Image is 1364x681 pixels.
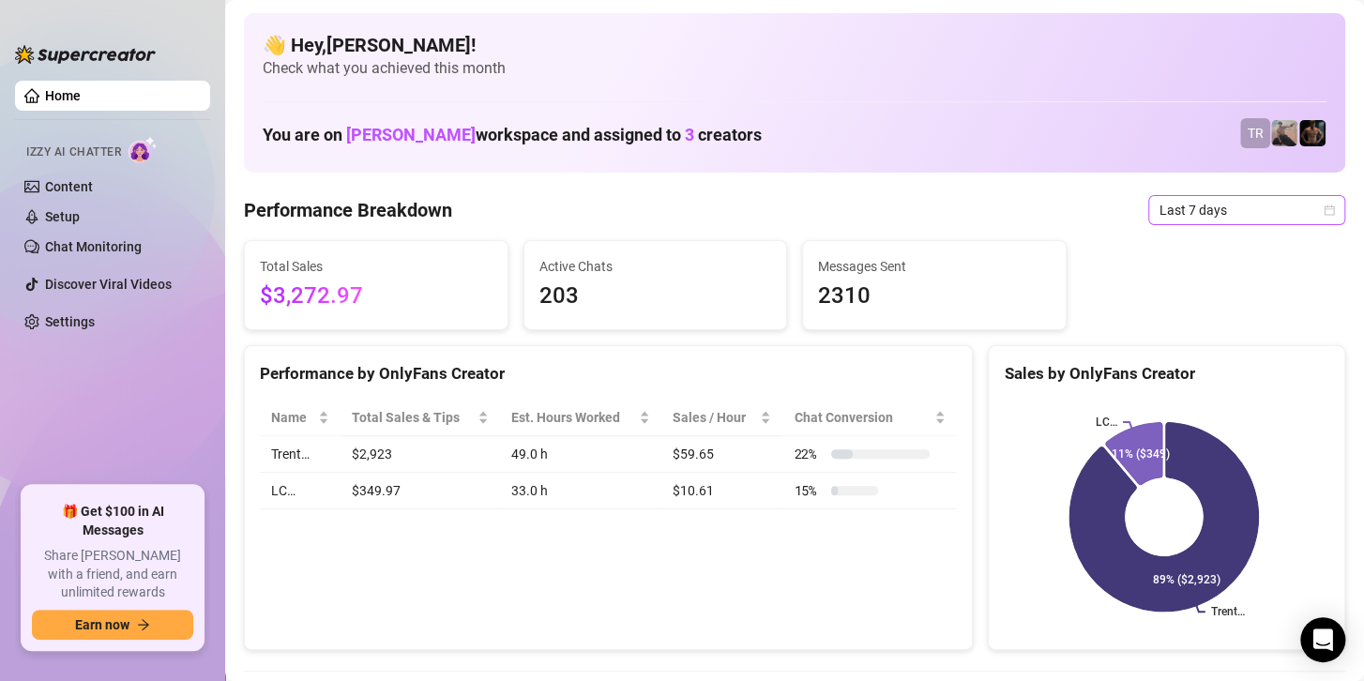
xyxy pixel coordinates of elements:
[260,256,493,277] span: Total Sales
[794,444,824,464] span: 22 %
[32,503,193,539] span: 🎁 Get $100 in AI Messages
[1271,120,1297,146] img: LC
[45,277,172,292] a: Discover Viral Videos
[15,45,156,64] img: logo-BBDzfeDw.svg
[1211,605,1245,618] text: Trent…
[341,473,500,509] td: $349.97
[782,400,957,436] th: Chat Conversion
[260,473,341,509] td: LC…
[260,400,341,436] th: Name
[1248,123,1264,144] span: TR
[45,239,142,254] a: Chat Monitoring
[260,436,341,473] td: Trent…
[661,400,783,436] th: Sales / Hour
[244,197,452,223] h4: Performance Breakdown
[260,361,957,386] div: Performance by OnlyFans Creator
[129,136,158,163] img: AI Chatter
[1004,361,1329,386] div: Sales by OnlyFans Creator
[263,125,762,145] h1: You are on workspace and assigned to creators
[137,618,150,631] span: arrow-right
[794,407,931,428] span: Chat Conversion
[685,125,694,144] span: 3
[263,58,1326,79] span: Check what you achieved this month
[346,125,476,144] span: [PERSON_NAME]
[1300,617,1345,662] div: Open Intercom Messenger
[341,400,500,436] th: Total Sales & Tips
[673,407,757,428] span: Sales / Hour
[45,314,95,329] a: Settings
[818,256,1051,277] span: Messages Sent
[32,610,193,640] button: Earn nowarrow-right
[45,209,80,224] a: Setup
[341,436,500,473] td: $2,923
[794,480,824,501] span: 15 %
[1324,204,1335,216] span: calendar
[818,279,1051,314] span: 2310
[500,436,661,473] td: 49.0 h
[45,88,81,103] a: Home
[260,279,493,314] span: $3,272.97
[271,407,314,428] span: Name
[661,473,783,509] td: $10.61
[263,32,1326,58] h4: 👋 Hey, [PERSON_NAME] !
[539,256,772,277] span: Active Chats
[500,473,661,509] td: 33.0 h
[26,144,121,161] span: Izzy AI Chatter
[661,436,783,473] td: $59.65
[511,407,635,428] div: Est. Hours Worked
[75,617,129,632] span: Earn now
[32,547,193,602] span: Share [PERSON_NAME] with a friend, and earn unlimited rewards
[1159,196,1334,224] span: Last 7 days
[1299,120,1326,146] img: Trent
[539,279,772,314] span: 203
[1096,416,1117,429] text: LC…
[45,179,93,194] a: Content
[352,407,474,428] span: Total Sales & Tips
